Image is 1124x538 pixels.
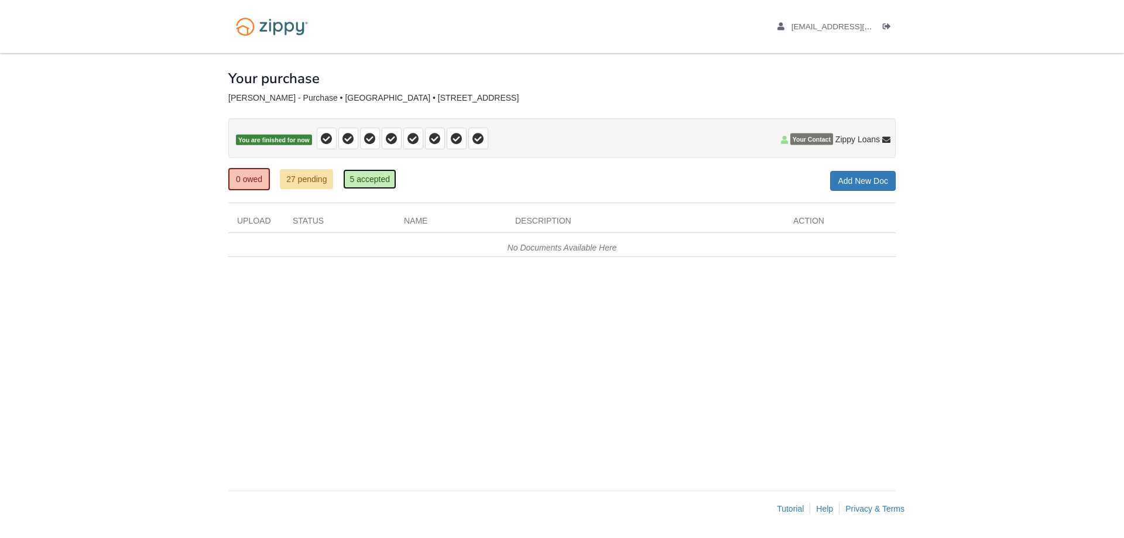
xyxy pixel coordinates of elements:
a: edit profile [777,22,926,34]
a: 0 owed [228,168,270,190]
a: Log out [883,22,896,34]
h1: Your purchase [228,71,320,86]
span: arniegonz2002@yahoo.com [791,22,926,31]
a: Privacy & Terms [845,504,904,513]
div: Name [395,215,506,232]
a: Add New Doc [830,171,896,191]
div: Action [784,215,896,232]
div: Status [284,215,395,232]
div: Upload [228,215,284,232]
span: You are finished for now [236,135,312,146]
img: Logo [228,12,316,42]
em: No Documents Available Here [508,243,617,252]
a: Tutorial [777,504,804,513]
a: 27 pending [280,169,333,189]
a: 5 accepted [343,169,396,189]
span: Zippy Loans [835,133,880,145]
a: Help [816,504,833,513]
div: Description [506,215,784,232]
div: [PERSON_NAME] - Purchase • [GEOGRAPHIC_DATA] • [STREET_ADDRESS] [228,93,896,103]
span: Your Contact [790,133,833,145]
